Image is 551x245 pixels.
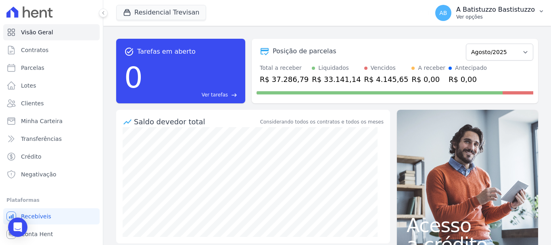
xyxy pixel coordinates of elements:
[21,170,56,178] span: Negativação
[3,226,100,242] a: Conta Hent
[429,2,551,24] button: AB A Batistuzzo Bastistuzzo Ver opções
[456,14,535,20] p: Ver opções
[371,64,396,72] div: Vencidos
[260,74,309,85] div: R$ 37.286,79
[3,42,100,58] a: Contratos
[6,195,96,205] div: Plataformas
[21,153,42,161] span: Crédito
[418,64,445,72] div: A receber
[21,28,53,36] span: Visão Geral
[3,208,100,224] a: Recebíveis
[411,74,445,85] div: R$ 0,00
[124,47,134,57] span: task_alt
[3,77,100,94] a: Lotes
[312,74,361,85] div: R$ 33.141,14
[21,230,53,238] span: Conta Hent
[8,218,27,237] div: Open Intercom Messenger
[21,212,51,220] span: Recebíveis
[124,57,143,98] div: 0
[21,64,44,72] span: Parcelas
[3,113,100,129] a: Minha Carteira
[407,216,528,235] span: Acesso
[146,91,237,98] a: Ver tarefas east
[273,46,336,56] div: Posição de parcelas
[3,95,100,111] a: Clientes
[231,92,237,98] span: east
[21,135,62,143] span: Transferências
[3,24,100,40] a: Visão Geral
[137,47,196,57] span: Tarefas em aberto
[21,99,44,107] span: Clientes
[202,91,228,98] span: Ver tarefas
[116,5,206,20] button: Residencial Trevisan
[21,117,63,125] span: Minha Carteira
[455,64,487,72] div: Antecipado
[3,131,100,147] a: Transferências
[3,166,100,182] a: Negativação
[260,118,384,126] div: Considerando todos os contratos e todos os meses
[449,74,487,85] div: R$ 0,00
[3,149,100,165] a: Crédito
[439,10,447,16] span: AB
[318,64,349,72] div: Liquidados
[21,46,48,54] span: Contratos
[364,74,409,85] div: R$ 4.145,65
[134,116,259,127] div: Saldo devedor total
[3,60,100,76] a: Parcelas
[456,6,535,14] p: A Batistuzzo Bastistuzzo
[21,82,36,90] span: Lotes
[260,64,309,72] div: Total a receber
